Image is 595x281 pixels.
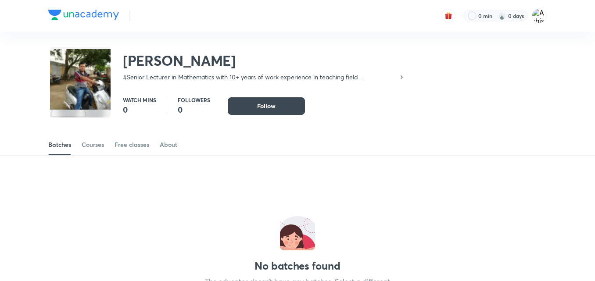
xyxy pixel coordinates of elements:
[115,140,149,149] div: Free classes
[441,9,455,23] button: avatar
[115,134,149,155] a: Free classes
[228,97,305,115] button: Follow
[198,259,397,273] h3: No batches found
[48,10,119,20] img: Company Logo
[48,134,71,155] a: Batches
[82,134,104,155] a: Courses
[444,12,452,20] img: avatar
[160,140,177,149] div: About
[178,97,210,103] p: Followers
[160,134,177,155] a: About
[123,104,156,115] p: 0
[48,10,119,22] a: Company Logo
[82,140,104,149] div: Courses
[48,140,71,149] div: Batches
[498,11,506,20] img: streak
[123,73,398,82] p: #Senior Lecturer in Mathematics with 10+ years of work experience in teaching field #Coordinated ...
[532,8,547,23] img: Ashish Kumar
[257,102,276,110] span: Follow
[123,97,156,103] p: Watch mins
[178,104,210,115] p: 0
[123,52,405,69] h2: [PERSON_NAME]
